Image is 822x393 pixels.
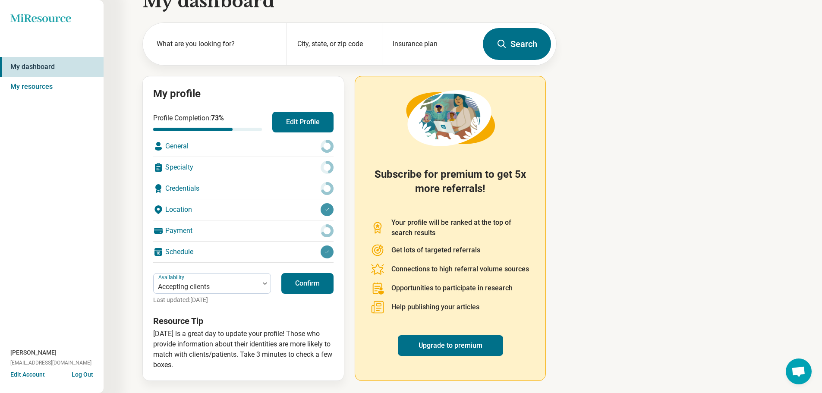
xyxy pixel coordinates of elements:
[153,87,334,101] h2: My profile
[153,113,262,131] div: Profile Completion:
[391,283,513,293] p: Opportunities to participate in research
[153,157,334,178] div: Specialty
[72,370,93,377] button: Log Out
[153,315,334,327] h3: Resource Tip
[272,112,334,132] button: Edit Profile
[153,242,334,262] div: Schedule
[391,217,530,238] p: Your profile will be ranked at the top of search results
[483,28,551,60] button: Search
[153,178,334,199] div: Credentials
[391,302,479,312] p: Help publishing your articles
[786,358,812,384] div: Open chat
[371,167,530,207] h2: Subscribe for premium to get 5x more referrals!
[158,274,186,280] label: Availability
[398,335,503,356] a: Upgrade to premium
[10,370,45,379] button: Edit Account
[281,273,334,294] button: Confirm
[153,199,334,220] div: Location
[10,359,91,367] span: [EMAIL_ADDRESS][DOMAIN_NAME]
[211,114,224,122] span: 73 %
[391,245,480,255] p: Get lots of targeted referrals
[391,264,529,274] p: Connections to high referral volume sources
[153,296,271,305] p: Last updated: [DATE]
[153,220,334,241] div: Payment
[153,329,334,370] p: [DATE] is a great day to update your profile! Those who provide information about their identitie...
[157,39,276,49] label: What are you looking for?
[153,136,334,157] div: General
[10,348,57,357] span: [PERSON_NAME]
